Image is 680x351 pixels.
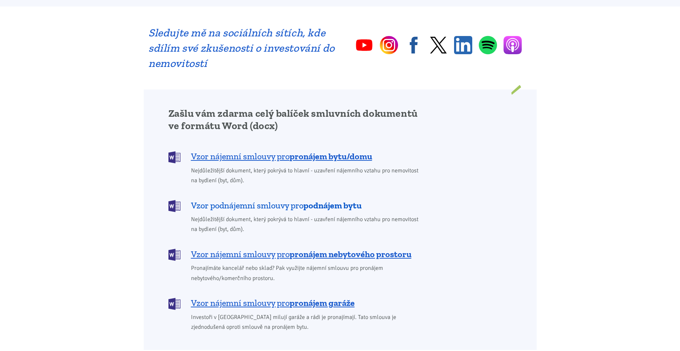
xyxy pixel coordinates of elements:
a: Twitter [429,36,448,54]
img: DOCX (Word) [168,249,180,261]
span: Vzor nájemní smlouvy pro [191,297,355,309]
b: podnájem bytu [303,200,362,211]
span: Vzor nájemní smlouvy pro [191,151,372,162]
span: Vzor podnájemní smlouvy pro [191,200,362,211]
a: Vzor nájemní smlouvy propronájem nebytového prostoru [168,248,423,260]
b: pronájem bytu/domu [290,151,372,161]
span: Investoři v [GEOGRAPHIC_DATA] milují garáže a rádi je pronajímají. Tato smlouva je zjednodušená o... [191,312,423,332]
h2: Sledujte mě na sociálních sítích, kde sdílím své zkušenosti o investování do nemovitostí [148,25,335,71]
span: Vzor nájemní smlouvy pro [191,248,411,260]
img: DOCX (Word) [168,200,180,212]
a: Vzor nájemní smlouvy propronájem garáže [168,297,423,309]
a: Vzor nájemní smlouvy propronájem bytu/domu [168,151,423,163]
a: Linkedin [454,36,472,54]
span: Nejdůležitější dokument, který pokrývá to hlavní - uzavření nájemního vztahu pro nemovitost na by... [191,166,423,186]
a: Facebook [405,36,423,54]
a: YouTube [355,36,373,54]
b: pronájem nebytového prostoru [290,249,411,259]
b: pronájem garáže [290,298,355,308]
span: Nejdůležitější dokument, který pokrývá to hlavní - uzavření nájemního vztahu pro nemovitost na by... [191,215,423,234]
img: DOCX (Word) [168,298,180,310]
a: Instagram [380,36,398,54]
a: Spotify [479,36,497,55]
a: Vzor podnájemní smlouvy propodnájem bytu [168,199,423,211]
span: Pronajímáte kancelář nebo sklad? Pak využijte nájemní smlouvu pro pronájem nebytového/komerčního ... [191,263,423,283]
h2: Zašlu vám zdarma celý balíček smluvních dokumentů ve formátu Word (docx) [168,107,423,132]
img: DOCX (Word) [168,151,180,163]
a: Apple Podcasts [504,36,522,54]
